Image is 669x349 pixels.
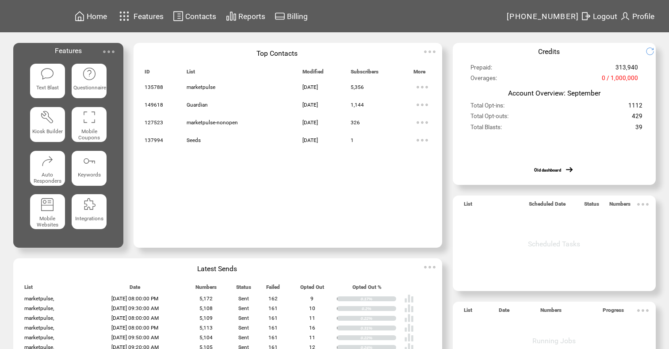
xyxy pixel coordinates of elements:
[40,67,54,81] img: text-blast.svg
[236,284,251,294] span: Status
[593,12,617,21] span: Logout
[40,197,54,211] img: mobile-websites.svg
[310,295,313,302] span: 9
[268,315,278,321] span: 161
[111,295,158,302] span: [DATE] 08:00:00 PM
[34,172,61,184] span: Auto Responders
[603,307,624,317] span: Progress
[309,315,315,321] span: 11
[82,154,96,168] img: keywords.svg
[73,9,108,23] a: Home
[78,172,101,178] span: Keywords
[309,305,315,311] span: 10
[24,334,54,341] span: marketpulse,
[351,119,360,126] span: 326
[117,9,132,23] img: features.svg
[404,303,414,313] img: poll%20-%20white.svg
[238,12,265,21] span: Reports
[499,307,509,317] span: Date
[195,284,217,294] span: Numbers
[632,113,642,123] span: 429
[302,137,318,143] span: [DATE]
[145,102,163,108] span: 149618
[634,196,652,213] img: ellypsis.svg
[199,295,213,302] span: 5,172
[352,284,382,294] span: Opted Out %
[30,64,65,100] a: Text Blast
[404,323,414,333] img: poll%20-%20white.svg
[24,284,33,294] span: List
[413,69,425,79] span: More
[470,124,502,134] span: Total Blasts:
[111,315,159,321] span: [DATE] 08:00:00 AM
[24,315,54,321] span: marketpulse,
[197,265,237,273] span: Latest Sends
[634,302,652,319] img: ellypsis.svg
[528,240,580,248] span: Scheduled Tasks
[268,325,278,331] span: 161
[30,194,65,231] a: Mobile Websites
[134,12,164,21] span: Features
[111,334,159,341] span: [DATE] 09:50:00 AM
[199,315,213,321] span: 5,109
[111,325,158,331] span: [DATE] 08:00:00 PM
[30,151,65,188] a: Auto Responders
[470,102,505,113] span: Total Opt-ins:
[309,334,315,341] span: 11
[275,11,285,22] img: creidtcard.svg
[532,337,576,345] span: Running Jobs
[360,326,396,331] div: 0.31%
[145,69,150,79] span: ID
[351,84,364,90] span: 5,356
[302,84,318,90] span: [DATE]
[351,102,364,108] span: 1,144
[199,325,213,331] span: 5,113
[72,151,107,188] a: Keywords
[470,75,497,85] span: Overages:
[32,128,63,134] span: Kiosk Builder
[632,12,654,21] span: Profile
[646,47,661,56] img: refresh.png
[619,9,656,23] a: Profile
[470,64,492,75] span: Prepaid:
[238,334,249,341] span: Sent
[199,334,213,341] span: 5,104
[464,201,472,211] span: List
[30,107,65,144] a: Kiosk Builder
[78,128,100,141] span: Mobile Coupons
[584,201,599,211] span: Status
[226,11,237,22] img: chart.svg
[238,325,249,331] span: Sent
[309,325,315,331] span: 16
[75,215,103,222] span: Integrations
[256,49,298,58] span: Top Contacts
[609,201,631,211] span: Numbers
[351,137,354,143] span: 1
[404,294,414,303] img: poll%20-%20white.svg
[266,284,280,294] span: Failed
[36,84,59,91] span: Text Blast
[287,12,308,21] span: Billing
[268,305,278,311] span: 161
[238,305,249,311] span: Sent
[145,119,163,126] span: 127523
[145,84,163,90] span: 135788
[464,307,472,317] span: List
[225,9,267,23] a: Reports
[187,69,195,79] span: List
[615,64,638,75] span: 313,940
[404,313,414,323] img: poll%20-%20white.svg
[421,258,439,276] img: ellypsis.svg
[507,12,579,21] span: [PHONE_NUMBER]
[628,102,642,113] span: 1112
[187,84,215,90] span: marketpulse
[413,114,431,131] img: ellypsis.svg
[362,306,396,311] div: 0.2%
[185,12,216,21] span: Contacts
[620,11,631,22] img: profile.svg
[100,43,118,61] img: ellypsis.svg
[273,9,309,23] a: Billing
[579,9,619,23] a: Logout
[187,102,208,108] span: Guardian
[302,102,318,108] span: [DATE]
